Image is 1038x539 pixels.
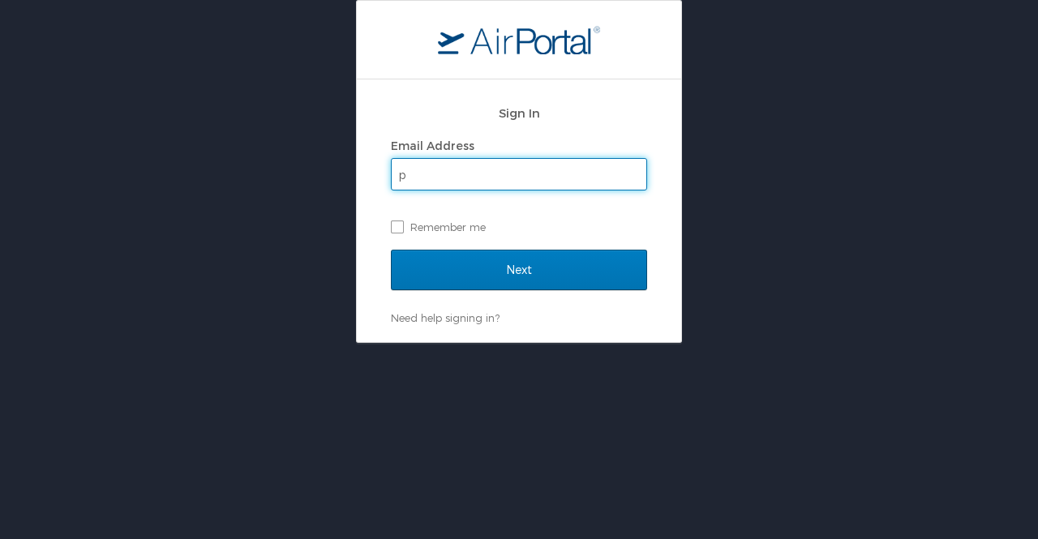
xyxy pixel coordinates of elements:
label: Email Address [391,139,474,152]
img: logo [438,25,600,54]
label: Remember me [391,215,647,239]
h2: Sign In [391,104,647,122]
input: Next [391,250,647,290]
a: Need help signing in? [391,311,500,324]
